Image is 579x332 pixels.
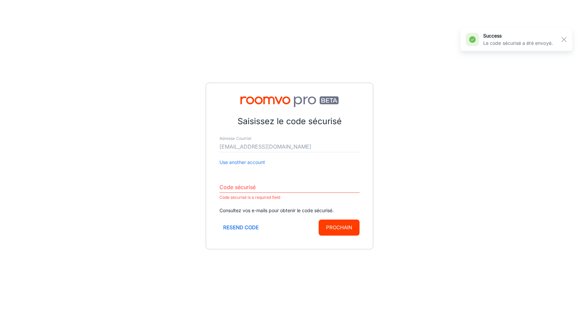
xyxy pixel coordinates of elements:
[219,115,360,128] p: Saisissez le code sécurisé
[219,159,265,166] button: Use another account
[219,182,360,193] input: Enter secure code
[219,220,262,236] button: Resend code
[319,220,360,236] button: Prochain
[219,96,360,107] img: Roomvo PRO Beta
[219,193,360,201] p: Code sécurisé is a required field
[483,32,553,39] h6: success
[483,39,553,47] p: Le code sécurisé a été envoyé.
[219,136,251,141] label: Adresse Courriel
[219,207,360,214] p: Consultez vos e-mails pour obtenir le code sécurisé.
[219,142,360,152] input: myname@example.com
